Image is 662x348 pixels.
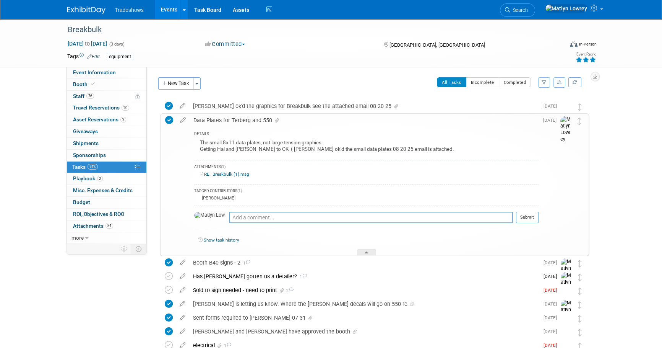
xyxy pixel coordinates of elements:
span: Playbook [73,175,103,181]
span: 84 [105,223,113,229]
div: [PERSON_NAME] and [PERSON_NAME] have approved the booth [189,325,539,338]
i: Booth reservation complete [91,82,95,86]
span: 26 [86,93,94,99]
a: Edit [87,54,100,59]
span: Tasks [72,164,98,170]
img: Matlyn Lowrey [561,300,572,327]
div: [PERSON_NAME] ok'd the graphics for Breakbulk see the attached email 08 20 25 [189,100,539,113]
span: [DATE] [544,288,561,293]
img: Kay Reynolds [561,327,571,337]
span: Staff [73,93,94,99]
span: [DATE] [544,329,561,334]
span: (3 days) [109,42,125,47]
span: Tradeshows [115,7,144,13]
div: TAGGED CONTRIBUTORS [194,188,539,195]
a: Budget [67,197,146,208]
a: edit [176,259,189,266]
span: 74% [88,164,98,170]
span: [DATE] [543,118,560,123]
a: Refresh [568,77,581,87]
span: Asset Reservations [73,116,126,123]
span: Potential Scheduling Conflict -- at least one attendee is tagged in another overlapping event. [135,93,140,100]
div: In-Person [579,41,597,47]
span: [DATE] [544,343,561,348]
img: ExhibitDay [67,7,105,14]
a: ROI, Objectives & ROO [67,209,146,220]
span: Misc. Expenses & Credits [73,187,133,193]
button: Incomplete [466,77,499,87]
a: Attachments84 [67,221,146,232]
a: Asset Reservations2 [67,114,146,126]
span: [DATE] [544,301,561,307]
span: 1 [240,261,250,266]
a: Sponsorships [67,150,146,161]
a: edit [176,103,189,109]
span: [DATE] [544,315,561,320]
a: Giveaways [67,126,146,137]
div: Booth B40 signs - 2 [189,256,539,269]
button: New Task [158,77,193,90]
span: 2 [120,117,126,123]
button: All Tasks [437,77,466,87]
a: edit [176,328,189,335]
span: 1 [297,274,307,279]
span: Booth [73,81,96,87]
span: to [84,41,91,47]
i: Move task [578,315,582,322]
a: edit [176,314,189,321]
img: Matlyn Lowrey [560,116,572,143]
a: edit [176,287,189,294]
a: Playbook2 [67,173,146,185]
span: ROI, Objectives & ROO [73,211,124,217]
i: Move task [578,260,582,267]
i: Move task [578,301,582,309]
span: 2 [285,288,294,293]
span: Travel Reservations [73,105,129,111]
img: Matlyn Lowrey [194,212,225,219]
a: edit [176,301,189,307]
div: [PERSON_NAME] is letting us know. Where the [PERSON_NAME] decals will go on 550 rc [189,297,539,310]
td: Toggle Event Tabs [131,244,147,254]
span: [DATE] [544,260,561,265]
span: [DATE] [DATE] [67,40,107,47]
i: Move task [578,329,582,336]
img: Matlyn Lowrey [545,4,587,13]
span: Attachments [73,223,113,229]
i: Move task [578,118,581,125]
span: (1) [237,189,242,193]
span: Giveaways [73,128,98,134]
a: Event Information [67,67,146,78]
a: edit [176,117,190,124]
div: Breakbulk [65,23,552,37]
img: Format-Inperson.png [570,41,578,47]
a: Staff26 [67,91,146,102]
div: equipment [107,53,133,61]
a: RE_ Breakbulk (1).msg [200,172,249,177]
img: Matlyn Lowrey [561,272,572,299]
button: Completed [499,77,531,87]
span: [GEOGRAPHIC_DATA], [GEOGRAPHIC_DATA] [389,42,485,48]
a: Search [500,3,535,17]
a: edit [176,273,189,280]
span: Sponsorships [73,152,106,158]
span: 2 [97,176,103,181]
td: Personalize Event Tab Strip [118,244,131,254]
div: Event Format [518,40,597,51]
div: Sent forms required to [PERSON_NAME] 07 31 [189,311,539,324]
span: more [71,235,84,241]
a: more [67,232,146,244]
i: Move task [578,103,582,111]
span: [DATE] [544,103,561,109]
i: Move task [578,288,582,295]
a: Shipments [67,138,146,149]
a: Travel Reservations20 [67,102,146,114]
a: Show task history [204,237,239,243]
span: [DATE] [544,274,561,279]
div: Sold to sign needed - need to print [189,284,539,297]
div: Data Plates for Terberg and 550 [190,114,539,127]
span: Event Information [73,69,116,75]
img: Kay Reynolds [561,286,571,296]
td: Tags [67,52,100,61]
span: 20 [122,105,129,111]
a: Booth [67,79,146,90]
